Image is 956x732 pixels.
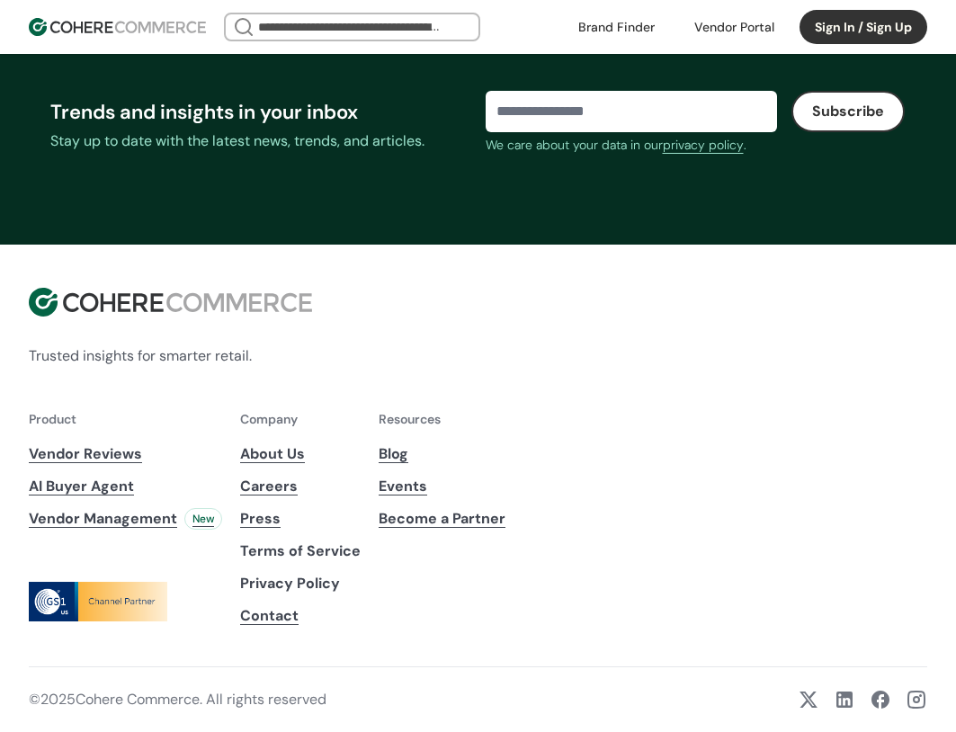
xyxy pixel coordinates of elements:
[486,137,663,153] span: We care about your data in our
[29,18,206,36] img: Cohere Logo
[240,443,361,465] a: About Us
[379,508,505,530] a: Become a Partner
[663,136,744,155] a: privacy policy
[29,410,222,429] p: Product
[240,540,361,562] p: Terms of Service
[29,476,222,497] a: AI Buyer Agent
[379,410,505,429] p: Resources
[29,345,478,367] p: Trusted insights for smarter retail.
[379,476,505,497] a: Events
[29,689,326,710] p: © 2025 Cohere Commerce. All rights reserved
[29,508,222,530] a: Vendor ManagementNew
[744,137,746,153] span: .
[29,288,312,317] img: Cohere Logo
[184,508,222,530] div: New
[29,508,177,530] span: Vendor Management
[800,10,927,44] button: Sign In / Sign Up
[240,476,361,497] a: Careers
[240,508,361,530] a: Press
[791,91,905,132] button: Subscribe
[240,573,361,594] p: Privacy Policy
[240,410,361,429] p: Company
[240,605,361,627] a: Contact
[29,443,222,465] a: Vendor Reviews
[379,443,505,465] a: Blog
[50,97,471,127] div: Trends and insights in your inbox
[50,130,471,152] div: Stay up to date with the latest news, trends, and articles.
